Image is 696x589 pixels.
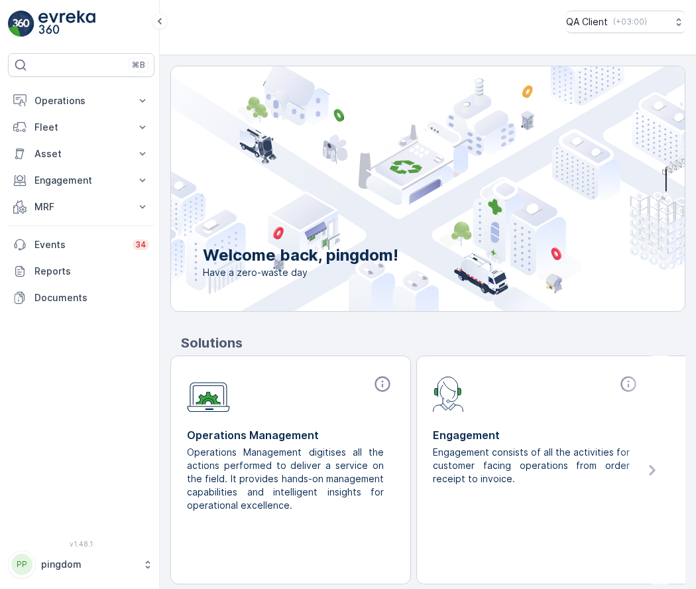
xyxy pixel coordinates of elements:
[8,114,154,141] button: Fleet
[34,265,149,278] p: Reports
[566,15,608,29] p: QA Client
[135,239,146,250] p: 34
[433,375,464,412] img: module-icon
[203,245,398,266] p: Welcome back, pingdom!
[203,266,398,279] span: Have a zero-waste day
[132,60,145,70] p: ⌘B
[11,554,32,575] div: PP
[34,174,128,187] p: Engagement
[433,446,630,486] p: Engagement consists of all the activities for customer facing operations from order receipt to in...
[111,66,685,311] img: city illustration
[34,121,128,134] p: Fleet
[38,11,95,37] img: logo_light-DOdMpM7g.png
[8,285,154,311] a: Documents
[613,17,647,27] p: ( +03:00 )
[566,11,685,33] button: QA Client(+03:00)
[8,11,34,37] img: logo
[34,147,128,161] p: Asset
[8,551,154,578] button: PPpingdom
[8,258,154,285] a: Reports
[34,94,128,107] p: Operations
[187,375,230,413] img: module-icon
[187,427,394,443] p: Operations Management
[8,141,154,167] button: Asset
[8,194,154,220] button: MRF
[34,238,125,251] p: Events
[8,88,154,114] button: Operations
[34,200,128,214] p: MRF
[8,231,154,258] a: Events34
[8,167,154,194] button: Engagement
[41,558,136,571] p: pingdom
[8,540,154,548] span: v 1.48.1
[34,291,149,304] p: Documents
[187,446,384,512] p: Operations Management digitises all the actions performed to deliver a service on the field. It p...
[433,427,640,443] p: Engagement
[181,333,685,353] p: Solutions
